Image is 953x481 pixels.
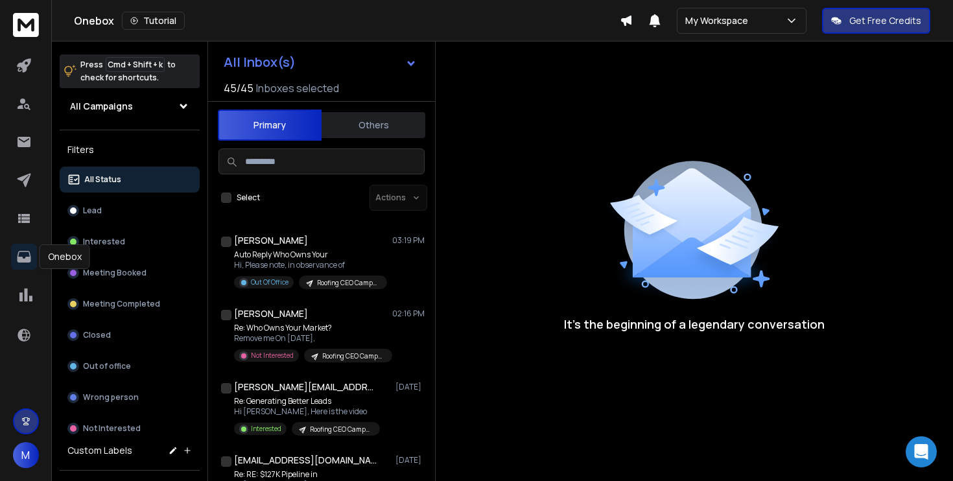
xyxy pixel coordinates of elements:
[234,234,308,247] h1: [PERSON_NAME]
[395,455,425,465] p: [DATE]
[234,333,390,344] p: Remove me On [DATE],
[122,12,185,30] button: Tutorial
[60,322,200,348] button: Closed
[317,278,379,288] p: Roofing CEO Campaign - Better List
[234,323,390,333] p: Re: Who Owns Your Market?
[60,291,200,317] button: Meeting Completed
[83,392,139,403] p: Wrong person
[83,205,102,216] p: Lead
[83,237,125,247] p: Interested
[74,12,620,30] div: Onebox
[83,361,131,371] p: Out of office
[395,382,425,392] p: [DATE]
[256,80,339,96] h3: Inboxes selected
[224,56,296,69] h1: All Inbox(s)
[251,424,281,434] p: Interested
[213,49,427,75] button: All Inbox(s)
[237,193,260,203] label: Select
[234,307,308,320] h1: [PERSON_NAME]
[564,315,825,333] p: It’s the beginning of a legendary conversation
[234,396,380,406] p: Re: Generating Better Leads
[234,454,377,467] h1: [EMAIL_ADDRESS][DOMAIN_NAME]
[234,260,387,270] p: Hi, Please note, in observance of
[83,299,160,309] p: Meeting Completed
[83,423,141,434] p: Not Interested
[60,353,200,379] button: Out of office
[83,268,147,278] p: Meeting Booked
[80,58,176,84] p: Press to check for shortcuts.
[251,351,294,360] p: Not Interested
[322,111,425,139] button: Others
[84,174,121,185] p: All Status
[60,167,200,193] button: All Status
[224,80,253,96] span: 45 / 45
[234,250,387,260] p: Auto Reply Who Owns Your
[60,198,200,224] button: Lead
[218,110,322,141] button: Primary
[251,277,288,287] p: Out Of Office
[60,416,200,441] button: Not Interested
[83,330,111,340] p: Closed
[310,425,372,434] p: Roofing CEO Campaign - Better List
[234,381,377,393] h1: [PERSON_NAME][EMAIL_ADDRESS][DOMAIN_NAME]
[906,436,937,467] div: Open Intercom Messenger
[60,141,200,159] h3: Filters
[234,469,380,480] p: Re: RE: $127K Pipeline in
[392,235,425,246] p: 03:19 PM
[60,93,200,119] button: All Campaigns
[234,406,380,417] p: Hi [PERSON_NAME], Here is the video
[60,384,200,410] button: Wrong person
[322,351,384,361] p: Roofing CEO Campaign - Better List
[849,14,921,27] p: Get Free Credits
[392,309,425,319] p: 02:16 PM
[60,229,200,255] button: Interested
[822,8,930,34] button: Get Free Credits
[685,14,753,27] p: My Workspace
[70,100,133,113] h1: All Campaigns
[13,442,39,468] button: M
[40,244,90,269] div: Onebox
[106,57,165,72] span: Cmd + Shift + k
[60,260,200,286] button: Meeting Booked
[67,444,132,457] h3: Custom Labels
